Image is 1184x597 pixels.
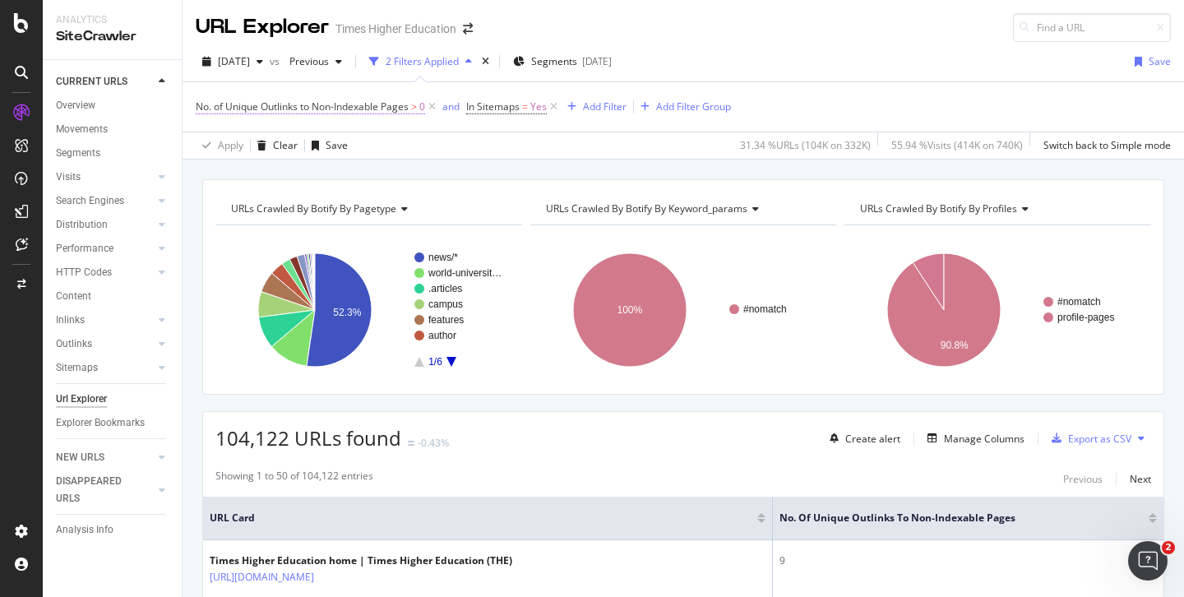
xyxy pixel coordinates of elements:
a: CURRENT URLS [56,73,154,90]
button: Next [1130,469,1151,488]
button: Export as CSV [1045,425,1131,451]
a: Explorer Bookmarks [56,414,170,432]
div: Movements [56,121,108,138]
div: Create alert [845,432,900,446]
text: author [428,330,456,341]
h4: URLs Crawled By Botify By profiles [857,196,1136,222]
a: Content [56,288,170,305]
svg: A chart. [844,238,1147,382]
div: arrow-right-arrow-left [463,23,473,35]
span: vs [270,54,283,68]
div: SiteCrawler [56,27,169,46]
div: Save [1149,54,1171,68]
div: 31.34 % URLs ( 104K on 332K ) [740,138,871,152]
div: -0.43% [418,436,449,450]
div: Inlinks [56,312,85,329]
text: 90.8% [941,340,969,351]
div: [DATE] [582,54,612,68]
text: #nomatch [1057,296,1101,308]
a: Overview [56,97,170,114]
div: 9 [779,553,1157,568]
button: Clear [251,132,298,159]
text: 100% [617,304,642,316]
a: HTTP Codes [56,264,154,281]
a: Distribution [56,216,154,234]
div: HTTP Codes [56,264,112,281]
div: Explorer Bookmarks [56,414,145,432]
text: #nomatch [743,303,787,315]
a: Segments [56,145,170,162]
button: Save [1128,49,1171,75]
div: Clear [273,138,298,152]
text: campus [428,298,463,310]
span: URLs Crawled By Botify By profiles [860,201,1017,215]
button: [DATE] [196,49,270,75]
div: Analytics [56,13,169,27]
div: Overview [56,97,95,114]
a: Sitemaps [56,359,154,377]
button: Add Filter [561,97,627,117]
text: features [428,314,464,326]
a: [URL][DOMAIN_NAME] [210,569,314,585]
span: 2025 Aug. 26th [218,54,250,68]
a: Visits [56,169,154,186]
div: Add Filter Group [656,99,731,113]
span: No. of Unique Outlinks to Non-Indexable Pages [196,99,409,113]
span: > [411,99,417,113]
div: Times Higher Education home | Times Higher Education (THE) [210,553,512,568]
div: Distribution [56,216,108,234]
div: and [442,99,460,113]
a: Movements [56,121,170,138]
span: URLs Crawled By Botify By pagetype [231,201,396,215]
span: 104,122 URLs found [215,424,401,451]
button: Switch back to Simple mode [1037,132,1171,159]
button: Previous [1063,469,1103,488]
button: Previous [283,49,349,75]
span: No. of Unique Outlinks to Non-Indexable Pages [779,511,1124,525]
a: Inlinks [56,312,154,329]
button: Apply [196,132,243,159]
div: Sitemaps [56,359,98,377]
text: 1/6 [428,356,442,368]
img: Equal [408,441,414,446]
a: Outlinks [56,336,154,353]
div: Segments [56,145,100,162]
span: URL Card [210,511,753,525]
a: Analysis Info [56,521,170,539]
h4: URLs Crawled By Botify By pagetype [228,196,507,222]
span: = [522,99,528,113]
text: profile-pages [1057,312,1114,323]
span: Previous [283,54,329,68]
a: Performance [56,240,154,257]
text: news/* [428,252,458,263]
span: Yes [530,95,547,118]
div: CURRENT URLS [56,73,127,90]
span: In Sitemaps [466,99,520,113]
h4: URLs Crawled By Botify By keyword_params [543,196,822,222]
button: Segments[DATE] [506,49,618,75]
div: Times Higher Education [335,21,456,37]
text: 52.3% [333,307,361,318]
div: Previous [1063,472,1103,486]
div: NEW URLS [56,449,104,466]
button: Save [305,132,348,159]
svg: A chart. [215,238,518,382]
button: Manage Columns [921,428,1024,448]
a: Url Explorer [56,391,170,408]
button: Create alert [823,425,900,451]
span: 0 [419,95,425,118]
div: 2 Filters Applied [386,54,459,68]
a: DISAPPEARED URLS [56,473,154,507]
span: URLs Crawled By Botify By keyword_params [546,201,747,215]
div: Next [1130,472,1151,486]
div: Visits [56,169,81,186]
div: DISAPPEARED URLS [56,473,139,507]
div: A chart. [530,238,833,382]
div: times [479,53,493,70]
iframe: Intercom live chat [1128,541,1168,581]
div: Search Engines [56,192,124,210]
div: Analysis Info [56,521,113,539]
span: 2 [1162,541,1175,554]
